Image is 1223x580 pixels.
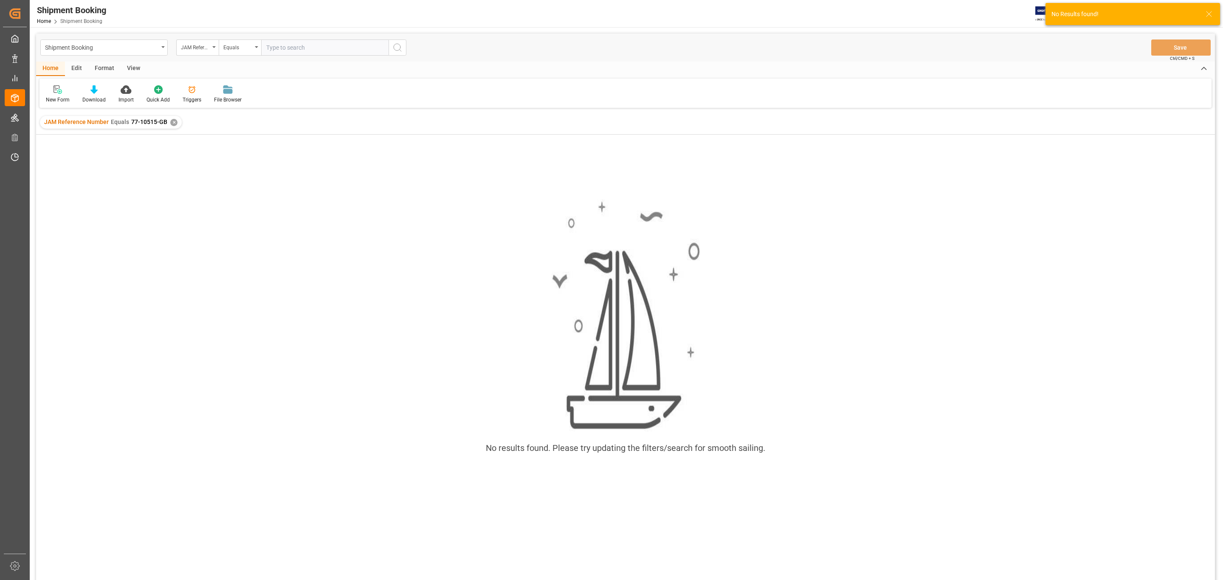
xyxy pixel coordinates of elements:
[40,39,168,56] button: open menu
[118,96,134,104] div: Import
[1170,55,1195,62] span: Ctrl/CMD + S
[131,118,167,125] span: 77-10515-GB
[486,442,765,454] div: No results found. Please try updating the filters/search for smooth sailing.
[223,42,252,51] div: Equals
[183,96,201,104] div: Triggers
[214,96,242,104] div: File Browser
[111,118,129,125] span: Equals
[261,39,389,56] input: Type to search
[88,62,121,76] div: Format
[170,119,178,126] div: ✕
[1151,39,1211,56] button: Save
[44,118,109,125] span: JAM Reference Number
[37,4,106,17] div: Shipment Booking
[46,96,70,104] div: New Form
[389,39,406,56] button: search button
[219,39,261,56] button: open menu
[147,96,170,104] div: Quick Add
[1051,10,1198,19] div: No Results found!
[176,39,219,56] button: open menu
[65,62,88,76] div: Edit
[181,42,210,51] div: JAM Reference Number
[551,200,700,431] img: smooth_sailing.jpeg
[45,42,158,52] div: Shipment Booking
[82,96,106,104] div: Download
[37,18,51,24] a: Home
[121,62,147,76] div: View
[36,62,65,76] div: Home
[1035,6,1065,21] img: Exertis%20JAM%20-%20Email%20Logo.jpg_1722504956.jpg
